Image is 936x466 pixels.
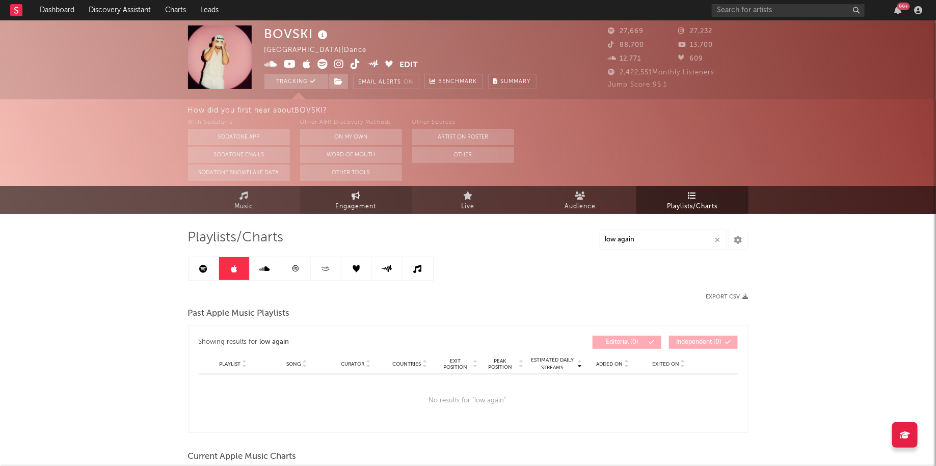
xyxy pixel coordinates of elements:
[669,336,738,349] button: Independent(0)
[188,186,300,214] a: Music
[608,42,645,48] span: 88,700
[597,361,623,367] span: Added On
[488,74,537,89] button: Summary
[712,4,865,17] input: Search for artists
[188,451,297,463] span: Current Apple Music Charts
[188,232,284,244] span: Playlists/Charts
[264,74,328,89] button: Tracking
[524,186,636,214] a: Audience
[188,117,290,129] div: With Sodatone
[652,361,679,367] span: Exited On
[219,361,240,367] span: Playlist
[259,336,289,348] div: low again
[593,336,661,349] button: Editorial(0)
[404,79,414,85] em: On
[599,339,646,345] span: Editorial ( 0 )
[336,201,377,213] span: Engagement
[897,3,910,10] div: 99 +
[678,28,712,35] span: 27,232
[392,361,421,367] span: Countries
[300,129,402,145] button: On My Own
[439,76,477,88] span: Benchmark
[608,28,644,35] span: 27,669
[600,230,727,250] input: Search Playlists/Charts
[412,186,524,214] a: Live
[678,42,713,48] span: 13,700
[565,201,596,213] span: Audience
[300,186,412,214] a: Engagement
[199,336,468,349] div: Showing results for
[188,165,290,181] button: Sodatone Snowflake Data
[667,201,717,213] span: Playlists/Charts
[608,56,641,62] span: 12,771
[300,165,402,181] button: Other Tools
[678,56,703,62] span: 609
[264,25,331,42] div: BOVSKI
[501,79,531,85] span: Summary
[399,59,418,72] button: Edit
[300,147,402,163] button: Word Of Mouth
[412,147,514,163] button: Other
[706,294,748,300] button: Export CSV
[412,129,514,145] button: Artist on Roster
[286,361,301,367] span: Song
[424,74,483,89] a: Benchmark
[412,117,514,129] div: Other Sources
[199,374,738,427] div: No results for " low again ".
[341,361,364,367] span: Curator
[300,117,402,129] div: Other A&R Discovery Methods
[234,201,253,213] span: Music
[676,339,723,345] span: Independent ( 0 )
[188,308,290,320] span: Past Apple Music Playlists
[264,44,390,57] div: [GEOGRAPHIC_DATA] | Dance
[440,358,472,370] span: Exit Position
[894,6,901,14] button: 99+
[483,358,518,370] span: Peak Position
[353,74,419,89] button: Email AlertsOn
[462,201,475,213] span: Live
[636,186,748,214] a: Playlists/Charts
[188,129,290,145] button: Sodatone App
[608,81,667,88] span: Jump Score: 95.1
[188,147,290,163] button: Sodatone Emails
[608,69,715,76] span: 2,422,551 Monthly Listeners
[529,357,576,372] span: Estimated Daily Streams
